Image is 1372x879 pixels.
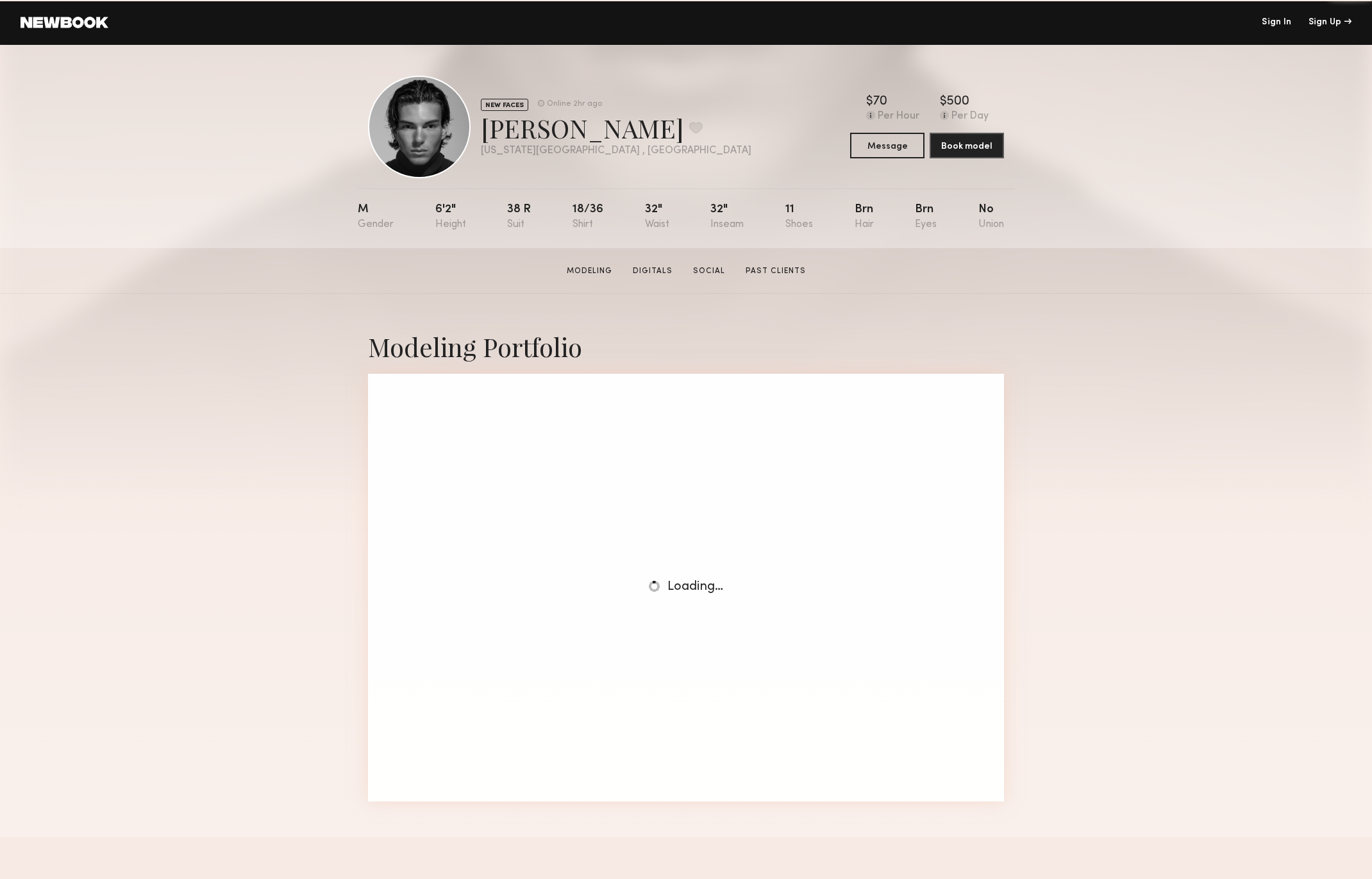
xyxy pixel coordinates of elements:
div: [PERSON_NAME] [481,111,751,145]
span: Loading… [667,581,723,593]
div: No [978,204,1004,230]
div: $ [940,96,947,108]
div: Sign Up [1309,18,1351,27]
div: 32" [645,204,669,230]
a: Sign In [1262,18,1291,27]
div: [US_STATE][GEOGRAPHIC_DATA] , [GEOGRAPHIC_DATA] [481,146,751,156]
a: Past Clients [740,265,811,277]
a: Modeling [562,265,617,277]
div: Per Hour [878,111,919,122]
div: Brn [915,204,937,230]
div: Per Day [951,111,989,122]
div: $ [866,96,873,108]
div: 11 [785,204,813,230]
div: 500 [947,96,969,108]
div: 70 [873,96,887,108]
button: Book model [930,133,1004,158]
div: Modeling Portfolio [368,330,1004,364]
div: NEW FACES [481,99,528,111]
div: M [358,204,394,230]
a: Digitals [628,265,678,277]
div: 32" [710,204,744,230]
div: 6'2" [435,204,466,230]
div: 38 r [507,204,531,230]
button: Message [850,133,924,158]
div: Brn [855,204,874,230]
a: Social [688,265,730,277]
div: 18/36 [573,204,603,230]
div: Online 2hr ago [547,100,602,108]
